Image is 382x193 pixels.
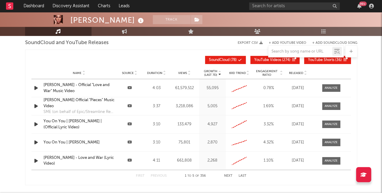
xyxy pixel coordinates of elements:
button: Last [239,174,246,178]
button: SoundCloud(78) [205,56,246,64]
div: [DATE] [286,103,310,109]
span: to [188,175,191,177]
span: SoundCloud [209,58,230,62]
div: 4,927 [201,121,224,127]
div: 1 5 356 [179,172,212,180]
a: You On You | [PERSON_NAME] | (Official Lyric Video) [43,118,115,130]
span: Name [73,71,82,75]
button: + Add SoundCloud Song [306,41,357,45]
div: 0.78 % [254,85,283,91]
a: [PERSON_NAME] - Love and War (Lyric Video) [43,155,115,167]
button: YouTube Shorts(36) [304,56,351,64]
div: 3.32 % [254,121,283,127]
span: 60D Trend [229,71,246,75]
div: 2,870 [201,140,224,146]
div: 133,479 [171,121,197,127]
button: First [136,174,145,178]
div: 55,095 [201,85,224,91]
div: [DATE] [286,121,310,127]
p: (Last 7d) [204,73,217,77]
div: 4:11 [145,158,169,164]
div: SME (on behalf of Epic/Streamline Records); [PERSON_NAME], LatinAutor, Polaris Hub AB, BMI - Broa... [43,109,115,115]
div: 4:03 [145,85,169,91]
button: Track [153,15,191,24]
a: [PERSON_NAME] - Official "Love and War" Music Video [43,82,115,94]
span: Engagement Ratio [254,69,279,77]
button: 99+ [357,4,361,8]
div: 61,579,512 [171,85,197,91]
div: 99 + [359,2,367,6]
span: Views [178,71,187,75]
span: YouTube Videos [254,58,281,62]
div: 2,268 [201,158,224,164]
button: Export CSV [238,41,263,45]
span: YouTube Shorts [308,58,334,62]
span: ( 274 ) [254,58,291,62]
span: ( 78 ) [209,58,237,62]
span: Source [122,71,134,75]
div: 3:10 [145,140,169,146]
div: 75,801 [171,140,197,146]
div: 1.69 % [254,103,283,109]
div: 3:10 [145,121,169,127]
a: You On You | [PERSON_NAME] [43,140,115,146]
a: [PERSON_NAME] Official "Pieces" Music Video [43,97,115,109]
div: + Add YouTube Video [263,41,306,45]
button: + Add SoundCloud Song [312,41,357,45]
span: Duration [147,71,162,75]
button: Next [224,174,233,178]
input: Search by song name or URL [268,49,332,54]
div: 5,005 [201,103,224,109]
span: SoundCloud and YouTube Releases [25,39,109,47]
input: Search for artists [249,2,340,10]
span: ( 36 ) [308,58,342,62]
span: Released [289,71,303,75]
div: [DATE] [286,140,310,146]
div: [PERSON_NAME] [70,15,145,25]
p: Growth [204,69,217,73]
button: Previous [151,174,167,178]
div: 661,808 [171,158,197,164]
div: 1.10 % [254,158,283,164]
div: 3,218,086 [171,103,197,109]
button: YouTube Videos(274) [250,56,300,64]
div: 3:37 [145,103,169,109]
div: [DATE] [286,85,310,91]
div: [DATE] [286,158,310,164]
button: + Add YouTube Video [269,41,306,45]
div: 4.32 % [254,140,283,146]
span: of [195,175,199,177]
